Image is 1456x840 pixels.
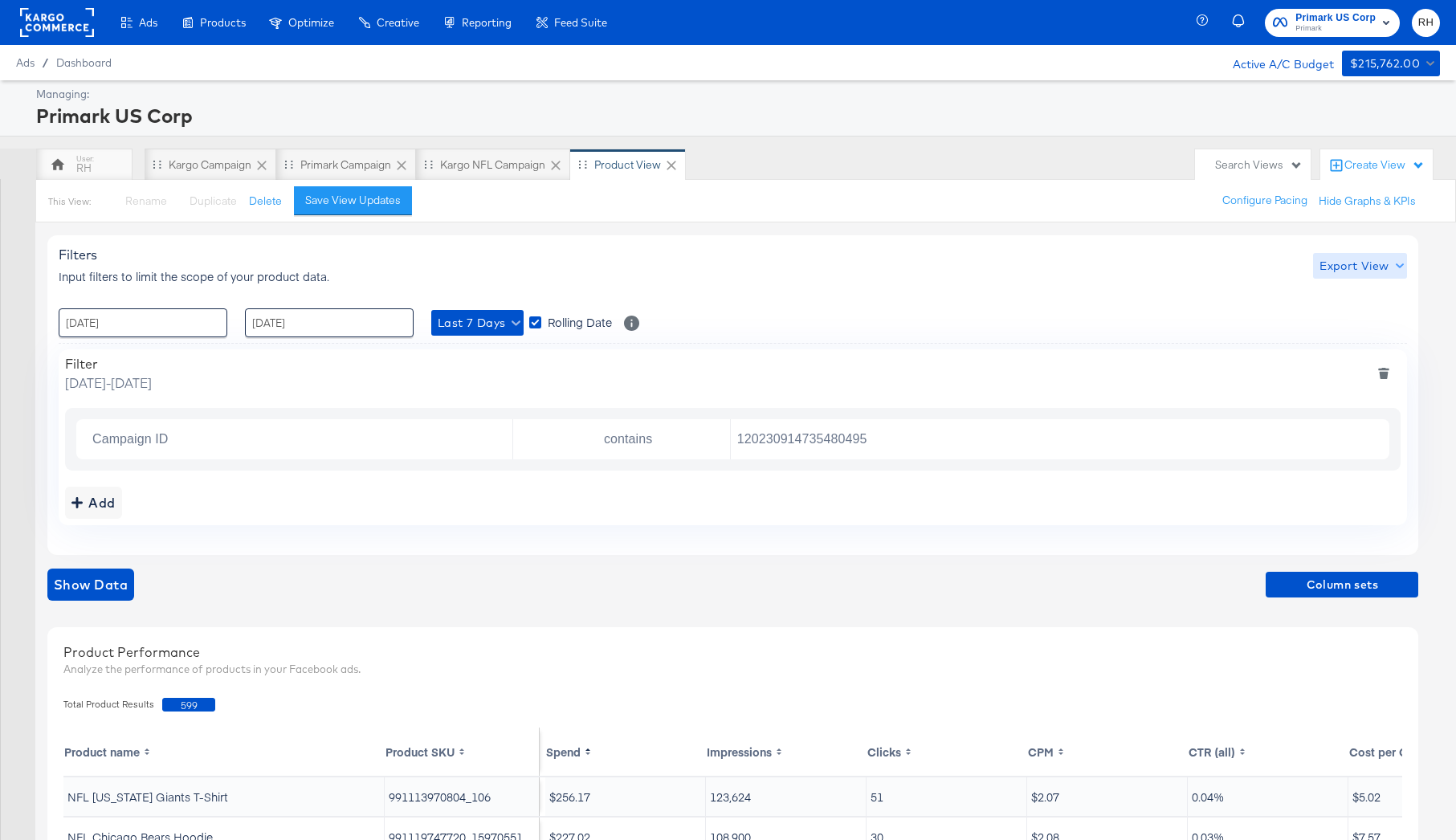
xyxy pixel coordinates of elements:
th: Toggle SortBy [385,728,540,776]
div: Drag to reorder tab [284,160,293,169]
th: Toggle SortBy [545,728,706,776]
span: Rename [125,194,167,208]
div: Drag to reorder tab [424,160,433,169]
span: Feed Suite [554,16,607,29]
div: RH [76,161,92,176]
td: 123,624 [706,777,867,816]
button: Column sets [1266,572,1418,597]
span: Creative [377,16,419,29]
span: Export View [1319,256,1401,276]
div: Primark Campaign [300,157,391,173]
a: Dashboard [56,56,112,69]
span: Ads [139,16,157,29]
div: Primark US Corp [36,102,1436,129]
td: $2.07 [1027,777,1188,816]
button: Last 7 Days [431,310,524,336]
button: Configure Pacing [1211,186,1319,215]
span: Reporting [462,16,512,29]
span: Duplicate [190,194,237,208]
th: Toggle SortBy [706,728,867,776]
div: Add [71,491,116,514]
span: Primark US Corp [1295,10,1376,27]
div: This View: [48,195,91,208]
span: Ads [16,56,35,69]
button: $215,762.00 [1342,51,1440,76]
div: Create View [1344,157,1425,173]
span: Total Product Results [63,698,162,712]
div: Analyze the performance of products in your Facebook ads. [63,662,1402,677]
span: Optimize [288,16,334,29]
td: 0.04% [1188,777,1348,816]
span: / [35,56,56,69]
span: Rolling Date [548,314,612,330]
th: Toggle SortBy [1027,728,1188,776]
div: Product View [594,157,661,173]
button: deletefilters [1367,356,1401,392]
button: Open [705,428,718,441]
button: showdata [47,569,134,601]
div: Active A/C Budget [1216,51,1334,75]
span: Last 7 Days [438,313,517,333]
span: Show Data [54,573,128,596]
span: Input filters to limit the scope of your product data. [59,268,329,284]
td: 991113970804_106 [385,777,540,816]
div: Product Performance [63,643,1402,662]
th: Toggle SortBy [1188,728,1348,776]
button: Primark US CorpPrimark [1265,9,1400,37]
div: Filter [65,356,152,372]
button: Hide Graphs & KPIs [1319,194,1416,209]
span: [DATE] - [DATE] [65,373,152,392]
th: Toggle SortBy [867,728,1027,776]
button: Delete [249,194,282,209]
button: Open [487,428,500,441]
div: Search Views [1215,157,1303,173]
span: Filters [59,247,97,263]
div: Kargo NFL Campaign [440,157,545,173]
div: Drag to reorder tab [578,160,587,169]
span: Primark [1295,22,1376,35]
button: Export View [1313,253,1407,279]
div: $215,762.00 [1350,54,1420,74]
div: Managing: [36,87,1436,102]
button: RH [1412,9,1440,37]
span: RH [1418,14,1434,32]
span: Products [200,16,246,29]
button: Save View Updates [294,186,412,215]
div: Kargo Campaign [169,157,251,173]
span: 599 [162,698,215,712]
td: 51 [867,777,1027,816]
td: $256.17 [545,777,706,816]
div: Save View Updates [305,193,401,208]
div: Drag to reorder tab [153,160,161,169]
td: NFL [US_STATE] Giants T-Shirt [63,777,385,816]
span: Column sets [1272,575,1412,595]
button: addbutton [65,487,122,519]
th: Toggle SortBy [63,728,385,776]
